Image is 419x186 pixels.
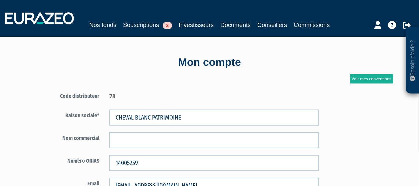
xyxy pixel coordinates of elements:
[123,20,172,30] a: Souscriptions2
[257,20,287,30] a: Conseillers
[104,90,324,100] div: 78
[20,55,400,70] div: Mon compte
[31,110,104,120] label: Raison sociale*
[31,90,104,100] label: Code distributeur
[31,155,104,165] label: Numéro ORIAS
[220,20,251,30] a: Documents
[294,20,330,30] a: Commissions
[89,20,116,30] a: Nos fonds
[5,12,74,24] img: 1732889491-logotype_eurazeo_blanc_rvb.png
[31,132,104,142] label: Nom commercial
[163,22,172,29] span: 2
[179,20,214,30] a: Investisseurs
[350,74,393,83] a: Voir mes conventions
[409,30,416,90] p: Besoin d'aide ?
